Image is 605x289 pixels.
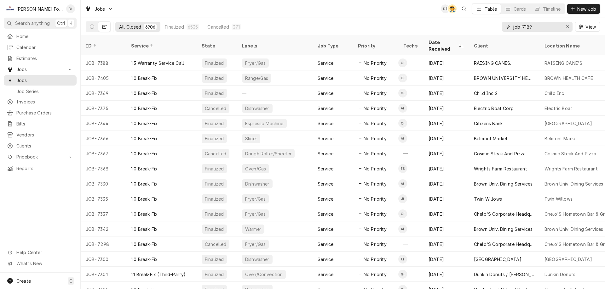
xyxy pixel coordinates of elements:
button: View [575,22,600,32]
div: J( [398,194,407,203]
div: G( [398,58,407,67]
div: 1.0 Break-Fix [131,181,158,187]
div: [DATE] [423,252,469,267]
div: 1.0 Break-Fix [131,165,158,172]
span: No Priority [364,181,387,187]
div: 1.0 Break-Fix [131,226,158,232]
div: All Closed [119,24,141,30]
div: James Lunney (128)'s Avatar [398,194,407,203]
div: Fryer/Gas [245,241,266,247]
div: AT [448,4,457,13]
div: Job Type [318,42,348,49]
div: 371 [233,24,240,30]
div: Cancelled [204,241,227,247]
div: JOB-7330 [81,176,126,191]
div: [DATE] [423,86,469,101]
span: No Priority [364,196,387,202]
span: No Priority [364,256,387,263]
div: Electric Boat [544,105,572,112]
div: JOB-7367 [81,146,126,161]
span: C [69,278,72,284]
div: Chris Branca (99)'s Avatar [398,74,407,82]
div: A( [398,134,407,143]
div: 6906 [145,24,156,30]
div: Cancelled [204,105,227,112]
div: JOB-7300 [81,252,126,267]
div: Luis (54)'s Avatar [398,255,407,264]
div: [DATE] [423,221,469,236]
div: [GEOGRAPHIC_DATA] [474,256,521,263]
span: Vendors [16,131,73,138]
div: D( [66,4,75,13]
div: 1.0 Break-Fix [131,211,158,217]
span: Pricebook [16,153,64,160]
div: 6535 [188,24,198,30]
input: Keyword search [513,22,561,32]
span: Ctrl [57,20,65,26]
div: 1.1 Break-Fix (Third-Party) [131,271,186,278]
div: Dunkin Donuts [544,271,575,278]
div: 1.0 Break-Fix [131,120,158,127]
div: Client [474,42,533,49]
div: 1.0 Break-Fix [131,256,158,263]
span: No Priority [364,90,387,97]
div: Finalized [204,256,224,263]
div: Finalized [165,24,184,30]
div: L( [398,255,407,264]
div: Brown Univ. Dining Services [474,226,533,232]
div: 1.0 Break-Fix [131,105,158,112]
div: Slicer [245,135,258,142]
a: Go to Jobs [4,64,77,75]
a: Estimates [4,53,77,64]
div: [DATE] [423,146,469,161]
div: G( [398,209,407,218]
span: Estimates [16,55,73,62]
span: Jobs [16,66,64,73]
div: Range/Gas [245,75,269,81]
span: No Priority [364,241,387,247]
div: Electric Boat Corp [474,105,514,112]
span: No Priority [364,271,387,278]
div: Fryer/Gas [245,60,266,66]
div: JOB-7368 [81,161,126,176]
div: [PERSON_NAME] Food Equipment Service [16,6,63,12]
div: Twin Willows [474,196,502,202]
a: Calendar [4,42,77,53]
div: Labels [242,42,308,49]
div: JOB-7369 [81,86,126,101]
div: Brown Univ. Dining Services [544,226,603,232]
span: New Job [576,6,597,12]
div: C( [398,119,407,128]
div: [DATE] [423,267,469,282]
div: Finalized [204,60,224,66]
a: Bills [4,119,77,129]
a: Clients [4,141,77,151]
div: Zz Pending No Schedule's Avatar [398,164,407,173]
span: Job Series [16,88,73,95]
div: Twin Willows [544,196,573,202]
div: Finalized [204,226,224,232]
span: Search anything [15,20,50,26]
div: 1.3 Warranty Service Call [131,60,184,66]
div: Finalized [204,271,224,278]
div: Chris Branca (99)'s Avatar [398,119,407,128]
div: JOB-7301 [81,267,126,282]
div: JOB-7335 [81,191,126,206]
div: Service [318,226,333,232]
div: [GEOGRAPHIC_DATA] [544,120,592,127]
a: Go to Help Center [4,247,77,258]
div: Service [318,150,333,157]
div: Service [318,120,333,127]
div: A( [398,225,407,233]
a: Vendors [4,130,77,140]
a: Job Series [4,86,77,97]
div: JOB-7342 [81,221,126,236]
div: Service [318,105,333,112]
div: JOB-7405 [81,70,126,86]
span: Invoices [16,98,73,105]
div: Oven/Gas [245,165,267,172]
div: Service [318,256,333,263]
span: K [70,20,72,26]
div: Wrights Farm Restaurant [544,165,598,172]
div: D( [441,4,450,13]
